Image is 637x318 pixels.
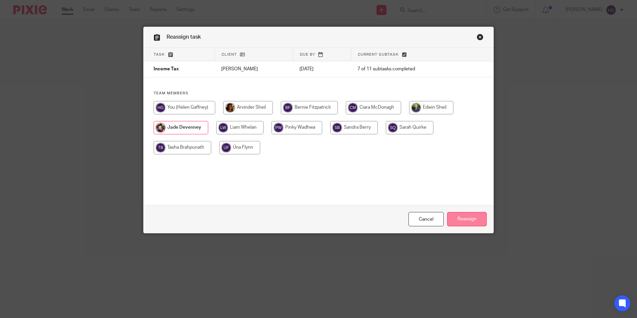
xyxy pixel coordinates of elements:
input: Reassign [447,212,487,226]
span: Due by [300,53,315,56]
td: 7 of 11 subtasks completed [351,61,462,77]
p: [DATE] [300,66,344,72]
span: Client [222,53,237,56]
span: Task [154,53,165,56]
span: Income Tax [154,67,179,72]
span: Reassign task [167,34,201,40]
h4: Team members [154,91,483,96]
a: Close this dialog window [477,34,483,43]
p: [PERSON_NAME] [221,66,286,72]
span: Current subtask [358,53,399,56]
a: Close this dialog window [408,212,444,226]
